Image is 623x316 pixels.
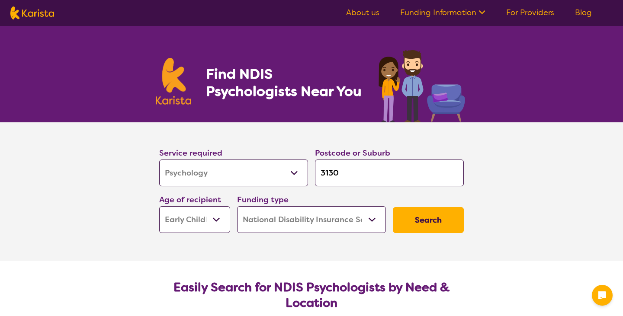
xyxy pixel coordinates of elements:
input: Type [315,160,464,186]
img: Karista logo [10,6,54,19]
img: psychology [376,47,467,122]
label: Postcode or Suburb [315,148,390,158]
button: Search [393,207,464,233]
a: Funding Information [400,7,485,18]
h1: Find NDIS Psychologists Near You [206,65,366,100]
a: For Providers [506,7,554,18]
label: Age of recipient [159,195,221,205]
img: Karista logo [156,58,191,105]
label: Funding type [237,195,289,205]
a: About us [346,7,379,18]
label: Service required [159,148,222,158]
a: Blog [575,7,592,18]
h2: Easily Search for NDIS Psychologists by Need & Location [166,280,457,311]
